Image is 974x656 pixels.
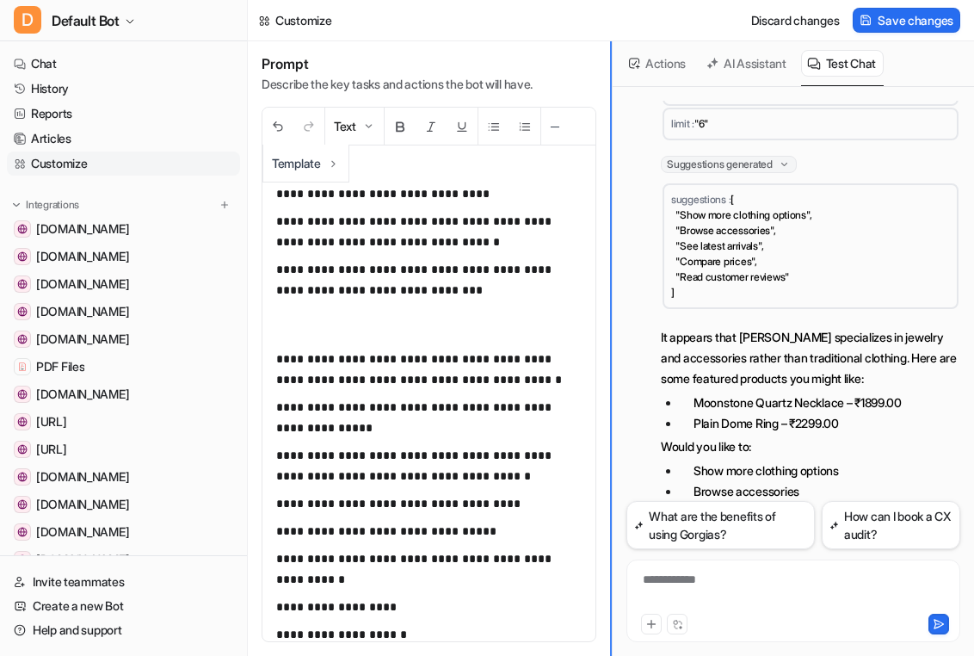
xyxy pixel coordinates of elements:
a: gorgiasio.webflow.io[DOMAIN_NAME] [7,300,240,324]
a: Invite teammates [7,570,240,594]
img: www.notion.com [17,334,28,344]
span: PDF Files [36,358,84,375]
p: Integrations [26,198,79,212]
img: www.atlassian.com [17,389,28,399]
span: Default Bot [52,9,120,33]
img: www.npmjs.com [17,554,28,565]
a: Articles [7,127,240,151]
a: www.programiz.com[DOMAIN_NAME] [7,520,240,544]
img: www.figma.com [17,251,28,262]
a: Chat [7,52,240,76]
a: Create a new Bot [7,594,240,618]
img: menu_add.svg [219,199,231,211]
span: Save changes [878,11,953,29]
img: mail.google.com [17,472,28,482]
div: Customize [275,11,331,29]
img: www.programiz.com [17,527,28,537]
span: [DOMAIN_NAME] [36,248,129,265]
span: [DOMAIN_NAME] [36,303,129,320]
a: codesandbox.io[DOMAIN_NAME] [7,492,240,517]
img: PDF Files [17,362,28,372]
a: www.atlassian.com[DOMAIN_NAME] [7,382,240,406]
span: [DOMAIN_NAME] [36,386,129,403]
a: Customize [7,152,240,176]
img: www.eesel.ai [17,417,28,427]
a: www.figma.com[DOMAIN_NAME] [7,244,240,269]
a: www.eesel.ai[URL] [7,410,240,434]
a: www.npmjs.com[DOMAIN_NAME] [7,548,240,572]
button: Integrations [7,196,84,214]
button: Save changes [853,8,960,33]
a: Reports [7,102,240,126]
img: github.com [17,224,28,234]
img: gorgiasio.webflow.io [17,306,28,317]
span: [DOMAIN_NAME] [36,331,129,348]
span: [DOMAIN_NAME] [36,523,129,541]
a: mail.google.com[DOMAIN_NAME] [7,465,240,489]
button: Discard changes [744,8,847,33]
a: History [7,77,240,101]
img: dashboard.eesel.ai [17,444,28,455]
span: [URL] [36,441,67,458]
a: www.notion.com[DOMAIN_NAME] [7,327,240,351]
a: dashboard.eesel.ai[URL] [7,437,240,461]
span: D [14,6,41,34]
a: chatgpt.com[DOMAIN_NAME] [7,272,240,296]
img: codesandbox.io [17,499,28,510]
span: [URL] [36,413,67,430]
span: [DOMAIN_NAME] [36,220,129,238]
img: chatgpt.com [17,279,28,289]
a: github.com[DOMAIN_NAME] [7,217,240,241]
span: [DOMAIN_NAME] [36,275,129,293]
a: Help and support [7,618,240,642]
a: PDF FilesPDF Files [7,355,240,379]
img: expand menu [10,199,22,211]
span: [DOMAIN_NAME] [36,468,129,486]
span: [DOMAIN_NAME] [36,551,129,568]
span: [DOMAIN_NAME] [36,496,129,513]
